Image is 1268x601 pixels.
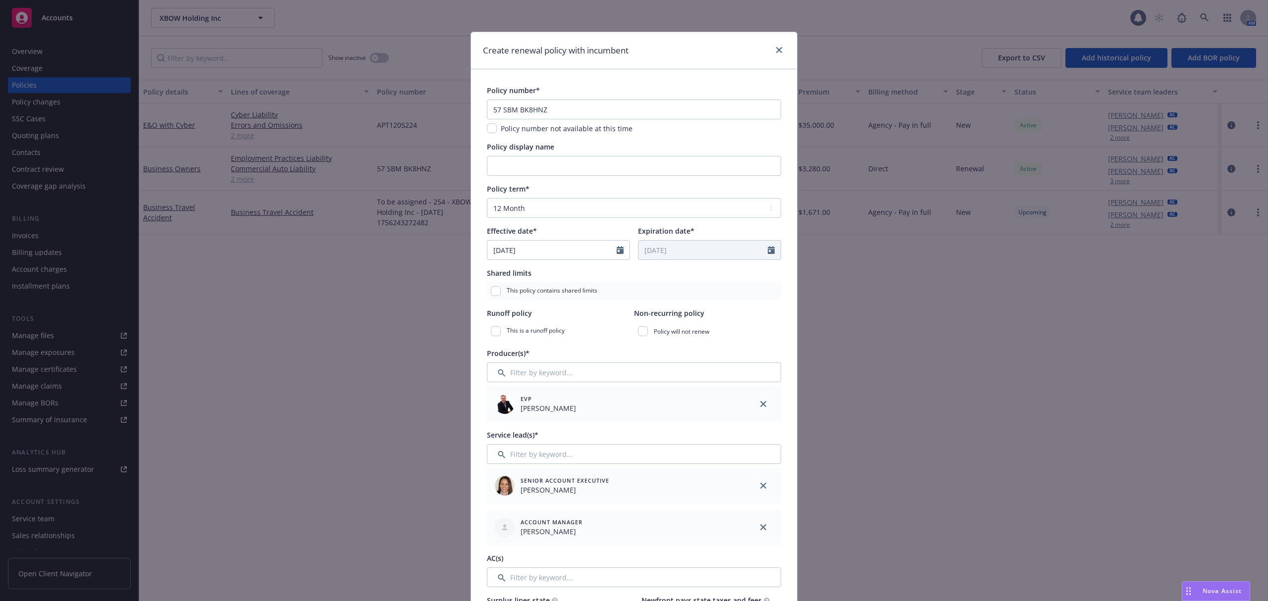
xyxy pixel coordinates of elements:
[487,444,781,464] input: Filter by keyword...
[487,282,781,300] div: This policy contains shared limits
[487,349,529,358] span: Producer(s)*
[487,567,781,587] input: Filter by keyword...
[617,246,624,254] svg: Calendar
[757,521,769,533] a: close
[487,184,529,194] span: Policy term*
[638,241,768,259] input: MM/DD/YYYY
[634,308,704,318] span: Non-recurring policy
[1182,581,1250,601] button: Nova Assist
[521,518,582,526] span: Account Manager
[487,322,634,340] div: This is a runoff policy
[521,485,609,495] span: [PERSON_NAME]
[1203,587,1242,595] span: Nova Assist
[501,124,633,133] span: Policy number not available at this time
[487,308,532,318] span: Runoff policy
[521,526,582,537] span: [PERSON_NAME]
[521,476,609,485] span: Senior Account Executive
[487,226,537,236] span: Effective date*
[487,268,531,278] span: Shared limits
[487,553,503,563] span: AC(s)
[487,86,540,95] span: Policy number*
[487,241,617,259] input: MM/DD/YYYY
[773,44,785,56] a: close
[634,322,781,340] div: Policy will not renew
[495,394,515,414] img: employee photo
[487,362,781,382] input: Filter by keyword...
[638,226,694,236] span: Expiration date*
[757,398,769,410] a: close
[1182,582,1195,601] div: Drag to move
[487,430,538,440] span: Service lead(s)*
[495,476,515,496] img: employee photo
[487,142,554,151] span: Policy display name
[521,395,576,403] span: EVP
[483,44,629,57] h1: Create renewal policy with incumbent
[768,246,775,254] svg: Calendar
[757,480,769,492] a: close
[521,403,576,413] span: [PERSON_NAME]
